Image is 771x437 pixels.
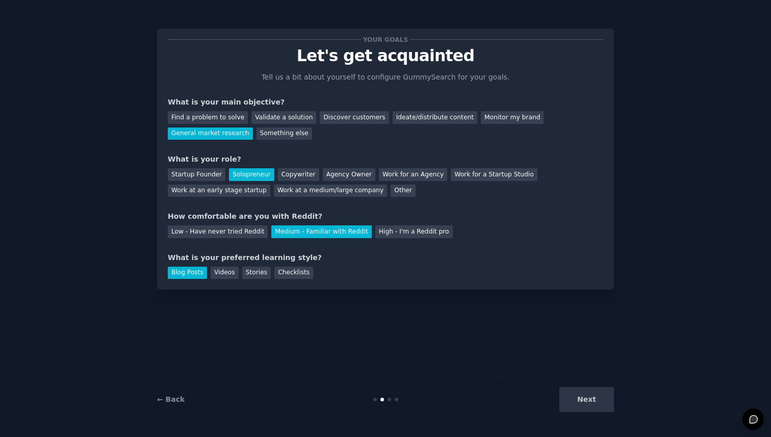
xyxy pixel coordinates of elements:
div: Stories [242,267,271,279]
div: Find a problem to solve [168,111,248,124]
div: What is your main objective? [168,97,603,108]
div: How comfortable are you with Reddit? [168,211,603,222]
div: Medium - Familiar with Reddit [271,225,371,238]
p: Let's get acquainted [168,47,603,65]
div: Low - Have never tried Reddit [168,225,268,238]
div: Other [391,185,416,197]
div: Solopreneur [229,168,274,181]
div: Videos [211,267,239,279]
p: Tell us a bit about yourself to configure GummySearch for your goals. [257,72,514,83]
div: Ideate/distribute content [393,111,477,124]
div: Work for an Agency [379,168,447,181]
div: Work for a Startup Studio [451,168,537,181]
div: Blog Posts [168,267,207,279]
div: Work at an early stage startup [168,185,270,197]
div: Monitor my brand [481,111,544,124]
div: What is your role? [168,154,603,165]
div: Copywriter [278,168,319,181]
div: Something else [256,127,312,140]
div: Checklists [274,267,313,279]
span: Your goals [361,34,410,45]
div: General market research [168,127,253,140]
div: Agency Owner [323,168,375,181]
a: ← Back [157,395,185,403]
div: Discover customers [320,111,389,124]
div: Work at a medium/large company [274,185,387,197]
div: Validate a solution [251,111,316,124]
div: High - I'm a Reddit pro [375,225,453,238]
div: Startup Founder [168,168,225,181]
div: What is your preferred learning style? [168,252,603,263]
